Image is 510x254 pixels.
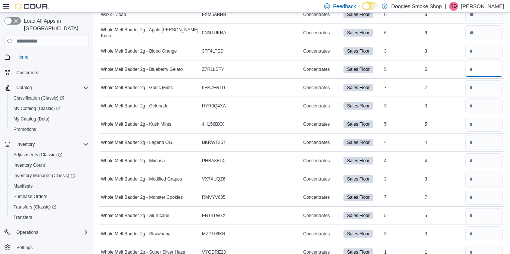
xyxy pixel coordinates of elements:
span: EN14TW7X [202,213,226,219]
a: My Catalog (Beta) [10,115,53,123]
span: VX7XUQZ6 [202,176,226,182]
div: 3 [423,47,463,56]
span: 3FF4LTED [202,48,224,54]
a: Transfers (Classic) [7,202,92,212]
span: Settings [13,243,89,252]
button: Inventory [13,140,38,149]
div: 6 [383,10,423,19]
span: Whole Melt Badder 2g - Apple [PERSON_NAME] Kush [101,27,199,39]
span: Inventory Manager (Classic) [13,173,75,179]
div: 5 [383,211,423,220]
span: Whole Melt Badder 2g - Monster Cookies [101,194,183,200]
div: 3 [383,101,423,110]
button: My Catalog (Beta) [7,114,92,124]
div: 3 [423,229,463,238]
a: My Catalog (Classic) [10,104,63,113]
span: Inventory Count [13,162,45,168]
span: Whole Melt Badder 2g - Mimosa [101,158,165,164]
span: Concentrates [303,194,330,200]
a: Adjustments (Classic) [10,150,65,159]
div: 5 [383,120,423,129]
span: Whole Melt Badder 2g - Blueberry Gelato [101,66,183,72]
span: 6HA7ER1G [202,85,226,91]
div: 4 [383,138,423,147]
div: 7 [383,193,423,202]
button: Customers [1,67,92,78]
span: Z7R1LEFY [202,66,224,72]
a: My Catalog (Classic) [7,103,92,114]
span: Catalog [16,85,32,91]
span: Inventory Manager (Classic) [10,171,89,180]
span: Sales Floor [347,231,370,237]
a: Customers [13,68,41,77]
div: 7 [423,193,463,202]
span: Sales Floor [347,176,370,182]
button: Manifests [7,181,92,191]
img: Cova [15,3,49,10]
span: Sales Floor [347,66,370,73]
span: Concentrates [303,48,330,54]
span: Operations [16,229,38,235]
span: Concentrates [303,176,330,182]
span: Adjustments (Classic) [10,150,89,159]
a: Purchase Orders [10,192,50,201]
a: Inventory Manager (Classic) [7,170,92,181]
button: Purchase Orders [7,191,92,202]
span: Transfers [13,214,32,220]
div: 5 [423,65,463,74]
span: Concentrates [303,30,330,36]
span: Sales Floor [347,194,370,201]
div: 5 [423,211,463,220]
button: Transfers [7,212,92,223]
span: Catalog [13,83,89,92]
span: Sales Floor [343,84,373,91]
a: Inventory Manager (Classic) [10,171,78,180]
span: Whole Melt Badder 2g - Legend OG [101,139,172,145]
div: 3 [423,101,463,110]
span: Whole Melt Badder 2g - Kush Mints [101,121,171,127]
div: 4 [423,138,463,147]
div: 4 [423,156,463,165]
span: My Catalog (Classic) [10,104,89,113]
button: Inventory [1,139,92,150]
span: Sales Floor [347,11,370,18]
span: Whole Melt Badder 2g - Blood Orange [101,48,177,54]
span: Concentrates [303,139,330,145]
a: Transfers [10,213,35,222]
p: | [445,2,446,11]
div: 3 [383,175,423,184]
div: 7 [383,83,423,92]
span: Manifests [13,183,32,189]
span: My Catalog (Classic) [13,106,60,112]
a: Manifests [10,182,35,191]
button: Catalog [1,82,92,93]
span: Concentrates [303,213,330,219]
span: BKRWT357 [202,139,226,145]
span: Purchase Orders [10,192,89,201]
span: Whole Melt Badder 2g - Garlic Mints [101,85,173,91]
span: Operations [13,228,89,237]
span: Purchase Orders [13,194,47,200]
span: Inventory [13,140,89,149]
button: Settings [1,242,92,253]
a: Classification (Classic) [7,93,92,103]
span: Inventory [16,141,35,147]
span: Sales Floor [347,121,370,128]
span: Manifests [10,182,89,191]
div: 3 [383,229,423,238]
button: Operations [1,227,92,238]
a: Transfers (Classic) [10,203,59,211]
div: Ryan Dunshee [449,2,458,11]
button: Operations [13,228,41,237]
div: 5 [383,65,423,74]
span: Transfers [10,213,89,222]
span: Concentrates [303,103,330,109]
span: Concentrates [303,121,330,127]
span: 0NNTUKRA [202,30,226,36]
button: Promotions [7,124,92,135]
div: 4 [383,156,423,165]
a: Classification (Classic) [10,94,67,103]
span: Promotions [13,126,36,132]
span: My Catalog (Beta) [13,116,50,122]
